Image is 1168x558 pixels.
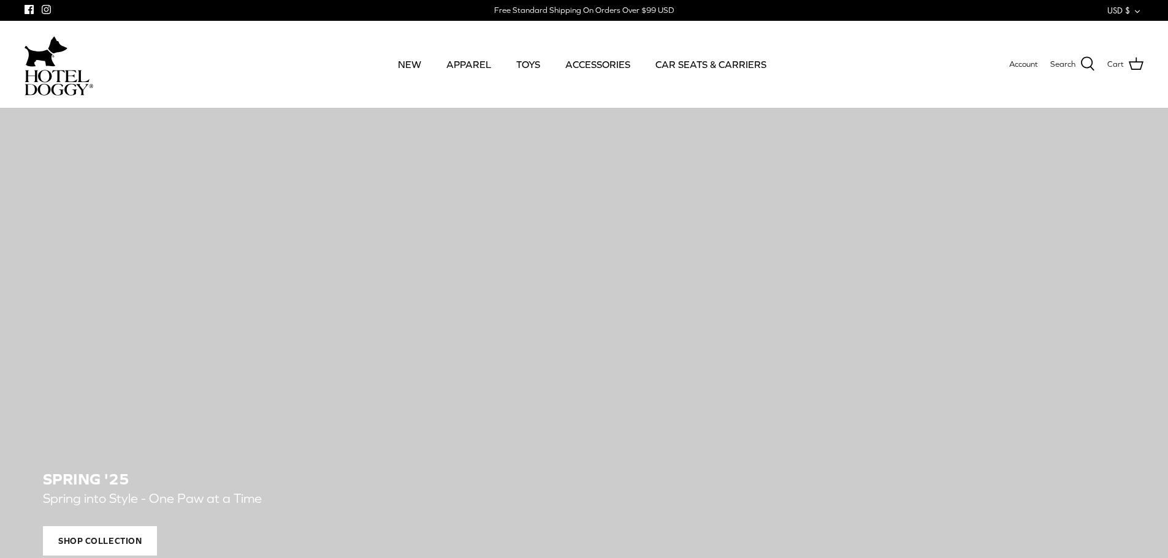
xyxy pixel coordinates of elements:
[1050,58,1075,71] span: Search
[435,43,502,85] a: APPAREL
[182,43,982,85] div: Primary navigation
[25,70,93,96] img: hoteldoggycom
[494,5,674,16] div: Free Standard Shipping On Orders Over $99 USD
[1050,56,1095,72] a: Search
[42,5,51,14] a: Instagram
[1107,58,1124,71] span: Cart
[25,33,93,96] a: hoteldoggycom
[1107,56,1143,72] a: Cart
[1009,58,1038,71] a: Account
[494,1,674,20] a: Free Standard Shipping On Orders Over $99 USD
[1009,59,1038,69] span: Account
[25,33,67,70] img: dog-icon.svg
[43,488,601,510] p: Spring into Style - One Paw at a Time
[43,526,157,556] span: Shop Collection
[43,470,1125,488] h2: SPRING '25
[387,43,432,85] a: NEW
[505,43,551,85] a: TOYS
[554,43,641,85] a: ACCESSORIES
[25,5,34,14] a: Facebook
[644,43,777,85] a: CAR SEATS & CARRIERS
